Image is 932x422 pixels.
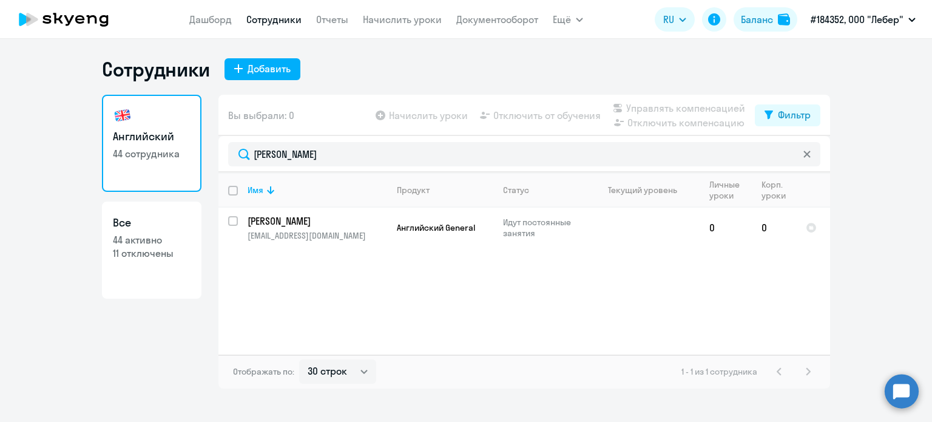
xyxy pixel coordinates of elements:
div: Личные уроки [709,179,751,201]
button: Фильтр [755,104,820,126]
img: english [113,106,132,125]
p: [EMAIL_ADDRESS][DOMAIN_NAME] [248,230,387,241]
div: Текущий уровень [596,185,699,196]
a: Документооборот [456,13,538,26]
div: Продукт [397,185,430,196]
a: Начислить уроки [363,13,442,26]
div: Корп. уроки [761,179,788,201]
button: Балансbalance [734,7,797,32]
a: Английский44 сотрудника [102,95,201,192]
a: Дашборд [189,13,232,26]
div: Продукт [397,185,493,196]
a: [PERSON_NAME] [248,214,387,228]
h3: Все [113,215,191,231]
div: Добавить [248,61,291,76]
div: Личные уроки [709,179,743,201]
span: 1 - 1 из 1 сотрудника [681,366,757,377]
button: #184352, ООО "Лебер" [805,5,922,34]
p: 44 активно [113,233,191,247]
p: [PERSON_NAME] [248,214,385,228]
div: Текущий уровень [608,185,677,196]
td: 0 [700,208,752,248]
a: Все44 активно11 отключены [102,202,201,299]
p: Идут постоянные занятия [503,217,586,239]
button: RU [655,7,695,32]
span: Английский General [397,222,475,233]
td: 0 [752,208,796,248]
span: Ещё [553,12,571,27]
a: Отчеты [316,13,348,26]
div: Имя [248,185,263,196]
div: Имя [248,185,387,196]
p: 11 отключены [113,247,191,260]
p: #184352, ООО "Лебер" [811,12,903,27]
input: Поиск по имени, email, продукту или статусу [228,142,820,166]
div: Статус [503,185,529,196]
img: balance [778,13,790,26]
p: 44 сотрудника [113,147,191,160]
span: Отображать по: [233,366,294,377]
span: RU [663,12,674,27]
button: Ещё [553,7,583,32]
div: Статус [503,185,586,196]
h1: Сотрудники [102,57,210,81]
span: Вы выбрали: 0 [228,108,294,123]
div: Корп. уроки [761,179,795,201]
div: Баланс [741,12,773,27]
a: Сотрудники [246,13,302,26]
h3: Английский [113,129,191,145]
button: Добавить [225,58,300,80]
div: Фильтр [778,107,811,122]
